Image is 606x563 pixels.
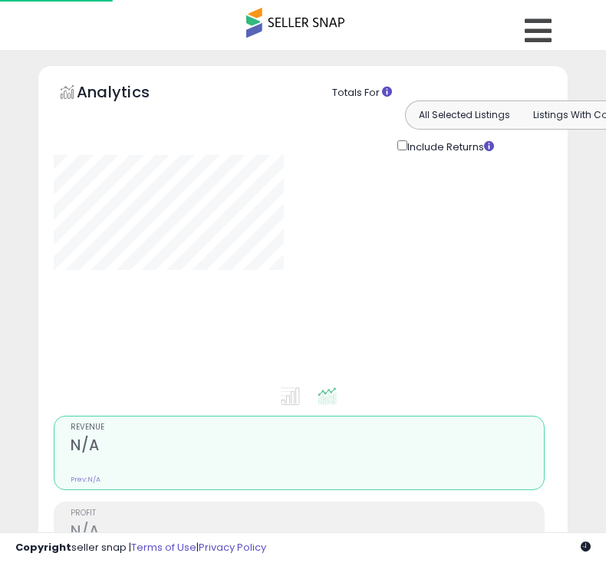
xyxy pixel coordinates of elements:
[77,81,179,107] h5: Analytics
[199,540,266,555] a: Privacy Policy
[71,509,544,518] span: Profit
[131,540,196,555] a: Terms of Use
[71,475,100,484] small: Prev: N/A
[71,436,544,457] h2: N/A
[71,522,544,543] h2: N/A
[15,540,71,555] strong: Copyright
[15,541,266,555] div: seller snap | |
[71,423,544,432] span: Revenue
